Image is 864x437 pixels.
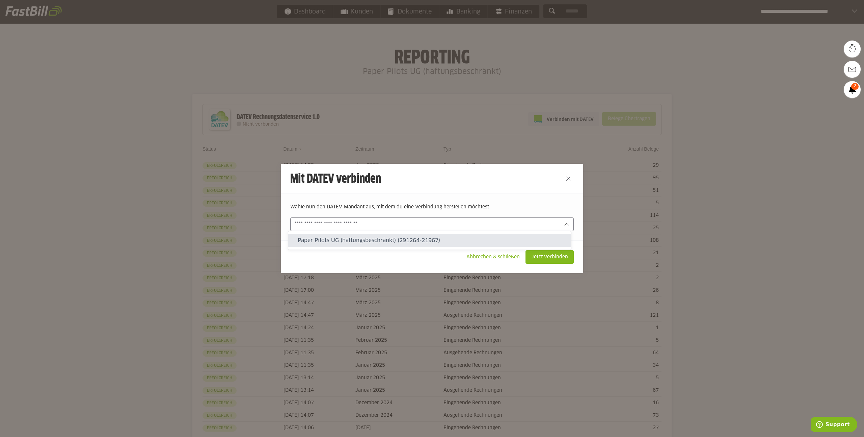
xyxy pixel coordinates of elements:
sl-option: Paper Pilots UG (haftungsbeschränkt) (291264-21967) [288,234,571,247]
p: Wähle nun den DATEV-Mandant aus, mit dem du eine Verbindung herstellen möchtest [290,203,574,211]
span: 2 [851,83,859,90]
sl-button: Abbrechen & schließen [461,250,525,264]
a: 2 [844,81,861,98]
sl-button: Jetzt verbinden [525,250,574,264]
iframe: Öffnet ein Widget, in dem Sie weitere Informationen finden [811,417,857,434]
